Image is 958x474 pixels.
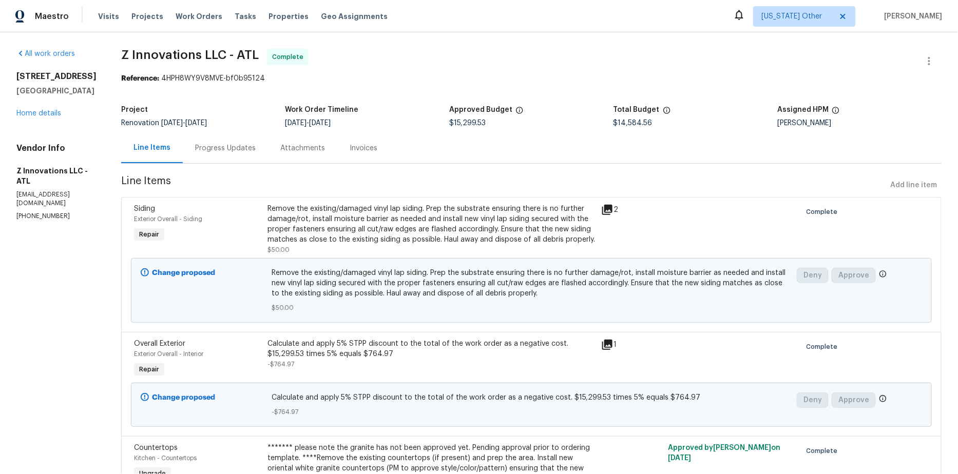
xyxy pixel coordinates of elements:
span: [DATE] [310,120,331,127]
div: 1 [601,339,662,351]
span: Overall Exterior [134,340,185,347]
div: Remove the existing/damaged vinyl lap siding. Prep the substrate ensuring there is no further dam... [267,204,595,245]
h2: [STREET_ADDRESS] [16,71,97,82]
span: $50.00 [272,303,791,313]
h5: Project [121,106,148,113]
span: [DATE] [668,455,691,462]
b: Change proposed [152,269,215,276]
span: Z Innovations LLC - ATL [121,49,259,61]
span: The total cost of line items that have been proposed by Opendoor. This sum includes line items th... [663,106,671,120]
span: Properties [269,11,309,22]
button: Approve [832,268,876,283]
span: Complete [807,446,842,456]
span: Exterior Overall - Siding [134,216,202,222]
span: [US_STATE] Other [762,11,832,22]
h5: Assigned HPM [777,106,829,113]
span: Only a market manager or an area construction manager can approve [879,270,887,281]
span: Repair [135,229,163,240]
span: -$764.97 [267,361,294,367]
span: [DATE] [285,120,307,127]
p: [EMAIL_ADDRESS][DOMAIN_NAME] [16,190,97,208]
b: Reference: [121,75,159,82]
b: Change proposed [152,394,215,401]
span: Repair [135,364,163,374]
span: The hpm assigned to this work order. [832,106,840,120]
div: Line Items [133,143,170,153]
span: Countertops [134,444,178,451]
span: [DATE] [185,120,207,127]
p: [PHONE_NUMBER] [16,212,97,221]
span: - [285,120,331,127]
span: Approved by [PERSON_NAME] on [668,444,781,462]
span: The total cost of line items that have been approved by both Opendoor and the Trade Partner. This... [515,106,524,120]
span: Maestro [35,11,69,22]
h4: Vendor Info [16,143,97,153]
span: Geo Assignments [321,11,388,22]
span: Renovation [121,120,207,127]
h5: Z Innovations LLC - ATL [16,166,97,186]
button: Approve [832,392,876,408]
span: - [161,120,207,127]
span: Only a market manager or an area construction manager can approve [879,394,887,405]
h5: [GEOGRAPHIC_DATA] [16,86,97,96]
span: [PERSON_NAME] [880,11,943,22]
div: Progress Updates [195,143,256,153]
div: Invoices [350,143,377,153]
a: Home details [16,110,61,117]
h5: Total Budget [614,106,660,113]
span: Projects [131,11,163,22]
button: Deny [797,392,829,408]
div: 4HPH8WY9V8MVE-bf0b95124 [121,73,942,84]
span: Work Orders [176,11,222,22]
h5: Work Order Timeline [285,106,359,113]
h5: Approved Budget [449,106,512,113]
span: Visits [98,11,119,22]
div: Calculate and apply 5% STPP discount to the total of the work order as a negative cost. $15,299.5... [267,339,595,359]
span: Complete [807,207,842,217]
span: Complete [272,52,308,62]
span: $15,299.53 [449,120,486,127]
button: Deny [797,268,829,283]
a: All work orders [16,50,75,57]
span: Line Items [121,176,887,195]
div: Attachments [280,143,325,153]
div: [PERSON_NAME] [777,120,942,127]
span: Kitchen - Countertops [134,455,197,461]
span: [DATE] [161,120,183,127]
span: Exterior Overall - Interior [134,351,203,357]
div: 2 [601,204,662,216]
span: $50.00 [267,247,290,253]
span: $14,584.56 [614,120,653,127]
span: Siding [134,205,155,212]
span: Complete [807,342,842,352]
span: Tasks [235,13,256,20]
span: Remove the existing/damaged vinyl lap siding. Prep the substrate ensuring there is no further dam... [272,268,791,299]
span: -$764.97 [272,407,791,417]
span: Calculate and apply 5% STPP discount to the total of the work order as a negative cost. $15,299.5... [272,392,791,403]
